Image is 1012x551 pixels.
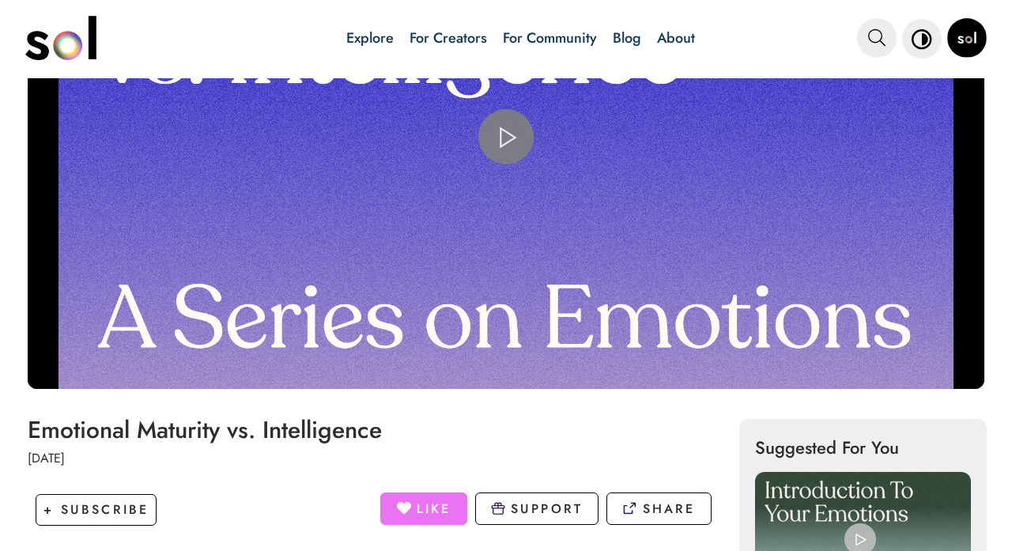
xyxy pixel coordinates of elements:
[606,493,711,525] button: SHARE
[410,28,487,48] a: For Creators
[613,28,641,48] a: Blog
[28,417,712,443] h1: Emotional Maturity vs. Intelligence
[503,28,597,48] a: For Community
[511,500,583,518] p: SUPPORT
[25,16,96,60] img: logo
[657,28,695,48] a: About
[346,28,394,48] a: Explore
[43,500,149,519] span: + SUBSCRIBE
[380,493,466,525] button: LIKE
[643,500,696,518] p: SHARE
[25,10,987,66] nav: main navigation
[755,435,971,460] p: Suggested For You
[36,494,157,526] button: + SUBSCRIBE
[28,449,712,467] p: [DATE]
[417,500,451,518] p: LIKE
[475,493,599,525] button: SUPPORT
[478,109,534,164] button: Play Video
